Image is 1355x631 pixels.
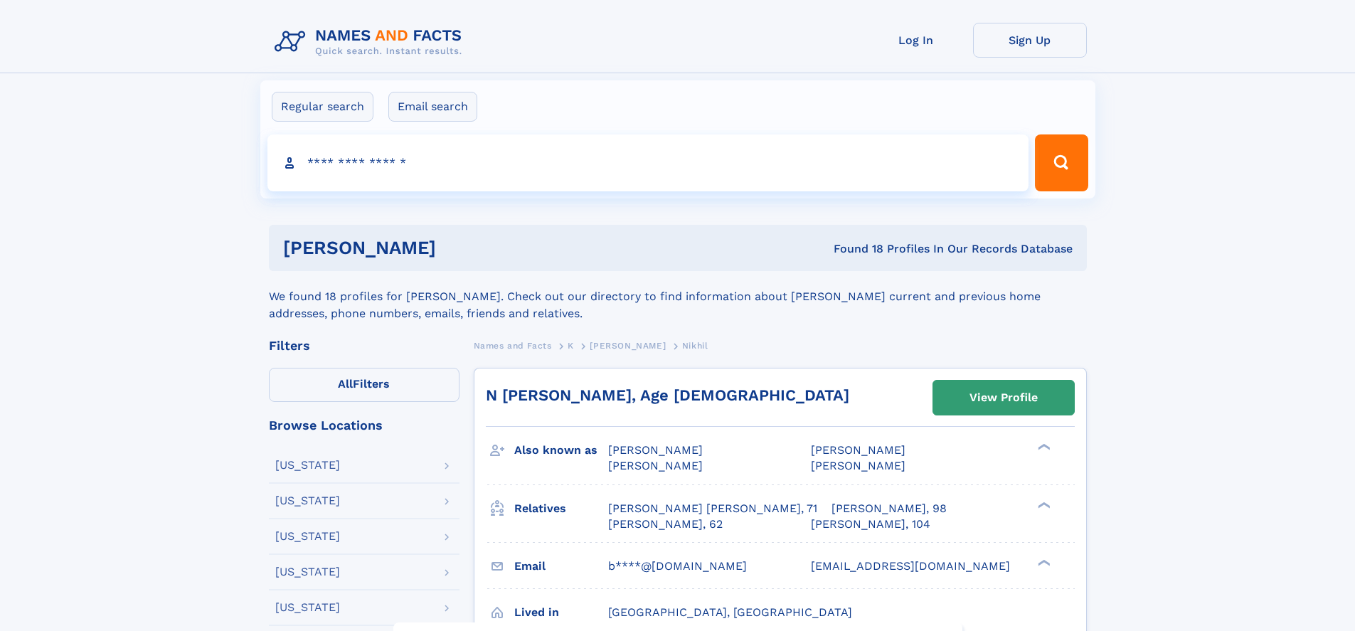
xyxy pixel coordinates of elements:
div: ❯ [1034,558,1051,567]
a: [PERSON_NAME], 98 [831,501,947,516]
a: K [568,336,574,354]
div: [US_STATE] [275,531,340,542]
span: [PERSON_NAME] [590,341,666,351]
label: Regular search [272,92,373,122]
h1: [PERSON_NAME] [283,239,635,257]
div: View Profile [969,381,1038,414]
h3: Email [514,554,608,578]
div: ❯ [1034,442,1051,452]
h3: Relatives [514,497,608,521]
a: [PERSON_NAME] [PERSON_NAME], 71 [608,501,817,516]
a: Log In [859,23,973,58]
span: [GEOGRAPHIC_DATA], [GEOGRAPHIC_DATA] [608,605,852,619]
img: Logo Names and Facts [269,23,474,61]
span: All [338,377,353,391]
label: Filters [269,368,459,402]
div: We found 18 profiles for [PERSON_NAME]. Check out our directory to find information about [PERSON... [269,271,1087,322]
h3: Lived in [514,600,608,625]
div: [US_STATE] [275,566,340,578]
span: [PERSON_NAME] [811,443,905,457]
div: [US_STATE] [275,495,340,507]
h3: Also known as [514,438,608,462]
div: [US_STATE] [275,460,340,471]
div: Browse Locations [269,419,459,432]
span: [PERSON_NAME] [608,443,703,457]
a: Names and Facts [474,336,552,354]
label: Email search [388,92,477,122]
button: Search Button [1035,134,1088,191]
span: Nikhil [682,341,708,351]
div: Found 18 Profiles In Our Records Database [634,241,1073,257]
input: search input [267,134,1029,191]
a: [PERSON_NAME] [590,336,666,354]
div: Filters [269,339,459,352]
span: [EMAIL_ADDRESS][DOMAIN_NAME] [811,559,1010,573]
a: [PERSON_NAME], 104 [811,516,930,532]
a: [PERSON_NAME], 62 [608,516,723,532]
span: [PERSON_NAME] [811,459,905,472]
a: Sign Up [973,23,1087,58]
a: N [PERSON_NAME], Age [DEMOGRAPHIC_DATA] [486,386,849,404]
div: [US_STATE] [275,602,340,613]
div: ❯ [1034,500,1051,509]
a: View Profile [933,381,1074,415]
span: [PERSON_NAME] [608,459,703,472]
span: K [568,341,574,351]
